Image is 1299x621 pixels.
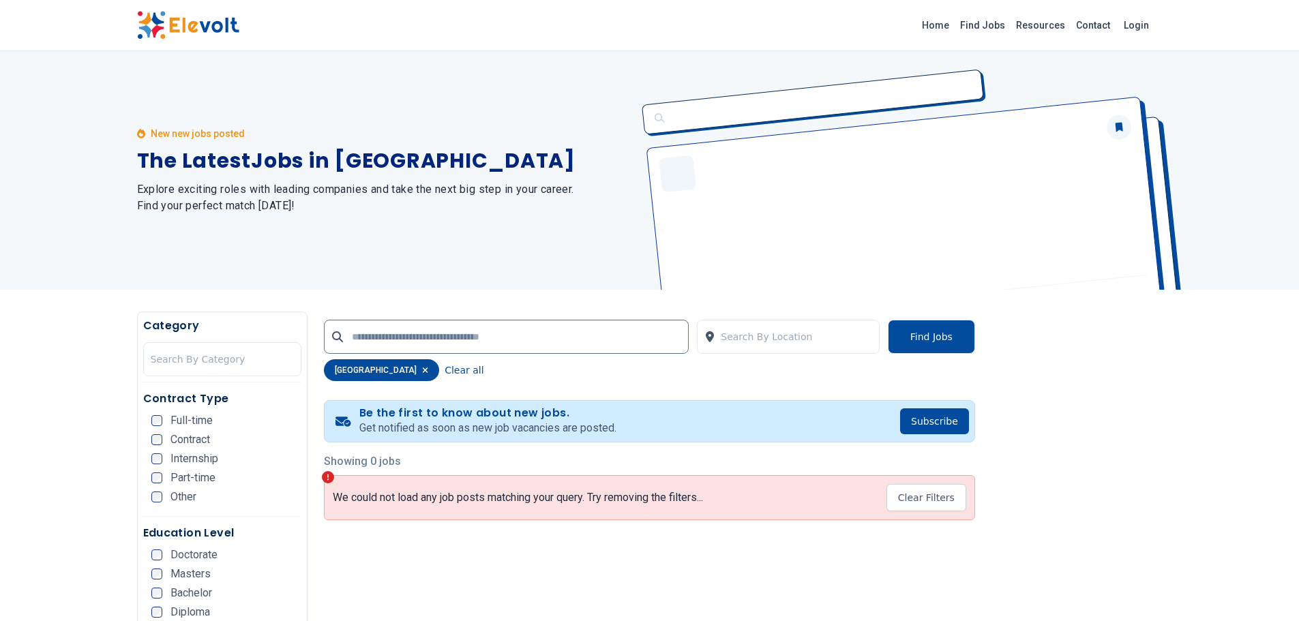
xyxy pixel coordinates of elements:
div: [GEOGRAPHIC_DATA] [324,359,439,381]
a: Login [1116,12,1157,39]
input: Bachelor [151,588,162,599]
h5: Category [143,318,302,334]
button: Clear all [445,359,483,381]
input: Contract [151,434,162,445]
span: Bachelor [170,588,212,599]
h4: Be the first to know about new jobs. [359,406,616,420]
h1: The Latest Jobs in [GEOGRAPHIC_DATA] [137,149,633,173]
span: Part-time [170,472,215,483]
button: Subscribe [900,408,969,434]
p: Get notified as soon as new job vacancies are posted. [359,420,616,436]
a: Resources [1011,14,1071,36]
input: Other [151,491,162,502]
a: Find Jobs [955,14,1011,36]
input: Doctorate [151,549,162,560]
p: Showing 0 jobs [324,453,975,470]
p: New new jobs posted [151,127,245,140]
a: Contact [1071,14,1116,36]
input: Full-time [151,415,162,426]
span: Internship [170,453,218,464]
input: Masters [151,569,162,579]
span: Full-time [170,415,213,426]
span: Masters [170,569,211,579]
img: Elevolt [137,11,239,40]
input: Internship [151,453,162,464]
input: Part-time [151,472,162,483]
p: We could not load any job posts matching your query. Try removing the filters... [333,491,703,504]
h2: Explore exciting roles with leading companies and take the next big step in your career. Find you... [137,181,633,214]
span: Diploma [170,607,210,618]
button: Clear Filters [886,484,966,511]
button: Find Jobs [888,320,975,354]
input: Diploma [151,607,162,618]
span: Contract [170,434,210,445]
h5: Education Level [143,525,302,541]
h5: Contract Type [143,391,302,407]
a: Home [916,14,955,36]
span: Doctorate [170,549,218,560]
span: Other [170,491,196,502]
